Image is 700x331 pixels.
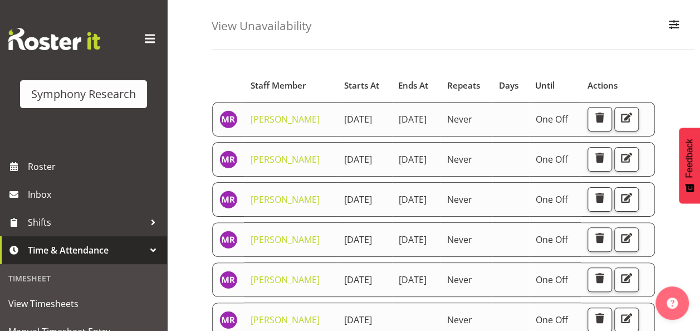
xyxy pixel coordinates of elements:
[344,314,372,326] span: [DATE]
[447,113,472,125] span: Never
[587,79,617,92] span: Actions
[662,14,686,38] button: Filter Employees
[344,79,379,92] span: Starts At
[536,193,568,206] span: One Off
[219,311,237,329] img: minu-rana11870.jpg
[447,79,479,92] span: Repeats
[399,233,427,246] span: [DATE]
[399,113,427,125] span: [DATE]
[219,231,237,249] img: minu-rana11870.jpg
[447,274,472,286] span: Never
[588,267,612,292] button: Delete Unavailability
[399,153,427,165] span: [DATE]
[3,290,164,318] a: View Timesheets
[212,20,311,32] h4: View Unavailability
[28,242,145,259] span: Time & Attendance
[614,267,639,292] button: Edit Unavailability
[251,113,320,125] a: [PERSON_NAME]
[219,191,237,208] img: minu-rana11870.jpg
[536,274,568,286] span: One Off
[8,295,159,312] span: View Timesheets
[344,193,372,206] span: [DATE]
[399,274,427,286] span: [DATE]
[667,298,678,309] img: help-xxl-2.png
[447,193,472,206] span: Never
[536,314,568,326] span: One Off
[251,314,320,326] a: [PERSON_NAME]
[219,150,237,168] img: minu-rana11870.jpg
[8,28,100,50] img: Rosterit website logo
[28,186,161,203] span: Inbox
[498,79,518,92] span: Days
[614,147,639,172] button: Edit Unavailability
[250,79,306,92] span: Staff Member
[28,158,161,175] span: Roster
[251,193,320,206] a: [PERSON_NAME]
[399,193,427,206] span: [DATE]
[679,128,700,203] button: Feedback - Show survey
[344,113,372,125] span: [DATE]
[614,107,639,132] button: Edit Unavailability
[447,233,472,246] span: Never
[251,274,320,286] a: [PERSON_NAME]
[219,271,237,289] img: minu-rana11870.jpg
[447,314,472,326] span: Never
[28,214,145,231] span: Shifts
[614,187,639,212] button: Edit Unavailability
[219,110,237,128] img: minu-rana11870.jpg
[614,227,639,252] button: Edit Unavailability
[344,153,372,165] span: [DATE]
[344,274,372,286] span: [DATE]
[251,153,320,165] a: [PERSON_NAME]
[398,79,428,92] span: Ends At
[588,187,612,212] button: Delete Unavailability
[535,79,555,92] span: Until
[588,107,612,132] button: Delete Unavailability
[684,139,694,178] span: Feedback
[3,267,164,290] div: Timesheet
[251,233,320,246] a: [PERSON_NAME]
[588,227,612,252] button: Delete Unavailability
[536,233,568,246] span: One Off
[31,86,136,103] div: Symphony Research
[536,153,568,165] span: One Off
[344,233,372,246] span: [DATE]
[588,147,612,172] button: Delete Unavailability
[447,153,472,165] span: Never
[536,113,568,125] span: One Off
